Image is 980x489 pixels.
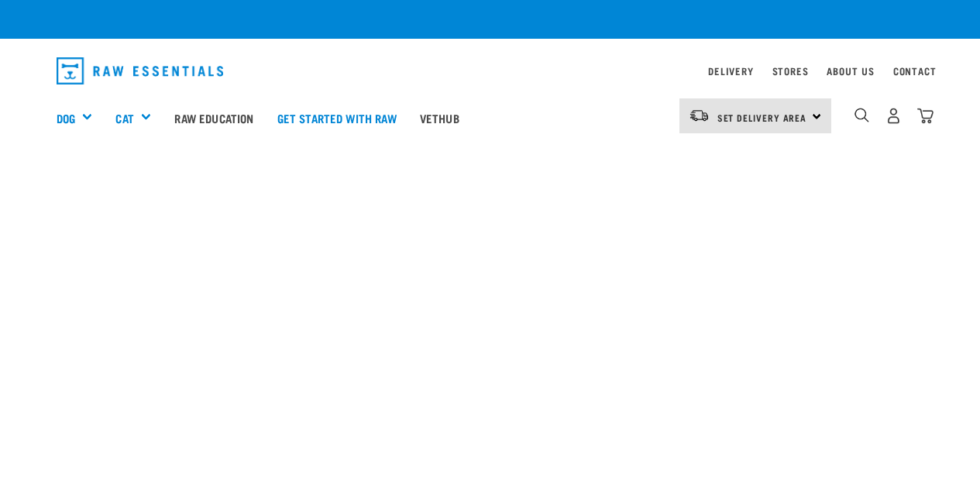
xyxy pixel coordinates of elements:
span: Set Delivery Area [717,115,807,120]
a: About Us [827,68,874,74]
a: Contact [893,68,937,74]
a: Cat [115,109,133,127]
a: Get started with Raw [266,87,408,149]
img: van-moving.png [689,108,710,122]
a: Delivery [708,68,753,74]
img: home-icon@2x.png [917,108,934,124]
a: Dog [57,109,75,127]
a: Raw Education [163,87,265,149]
img: home-icon-1@2x.png [854,108,869,122]
a: Vethub [408,87,471,149]
img: user.png [885,108,902,124]
nav: dropdown navigation [44,51,937,91]
img: Raw Essentials Logo [57,57,224,84]
a: Stores [772,68,809,74]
